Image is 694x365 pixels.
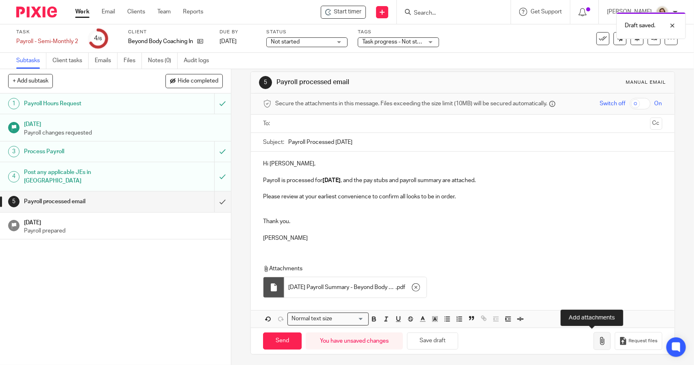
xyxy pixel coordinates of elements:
[16,7,57,17] img: Pixie
[8,98,20,109] div: 1
[397,283,405,291] span: pdf
[24,166,146,187] h1: Post any applicable JEs in [GEOGRAPHIC_DATA]
[271,39,300,45] span: Not started
[266,29,348,35] label: Status
[263,138,284,146] label: Subject:
[650,117,662,130] button: Cc
[16,37,78,46] div: Payroll - Semi-Monthly 2
[16,53,46,69] a: Subtasks
[263,234,662,242] p: [PERSON_NAME]
[263,217,662,226] p: Thank you.
[95,53,117,69] a: Emails
[24,217,223,227] h1: [DATE]
[263,160,662,168] p: Hi [PERSON_NAME],
[24,146,146,158] h1: Process Payroll
[321,6,366,19] div: Beyond Body Coaching Inc. - Payroll - Semi-Monthly 2
[16,29,78,35] label: Task
[629,338,658,344] span: Request files
[183,8,203,16] a: Reports
[75,8,89,16] a: Work
[407,332,458,350] button: Save draft
[24,227,223,235] p: Payroll prepared
[284,277,426,298] div: .
[656,6,669,19] img: Morgan.JPG
[362,39,439,45] span: Task progress - Not started + 1
[335,315,364,323] input: Search for option
[124,53,142,69] a: Files
[287,313,369,325] div: Search for option
[94,34,102,43] div: 4
[263,119,272,128] label: To:
[165,74,223,88] button: Hide completed
[334,8,361,16] span: Start timer
[275,100,547,108] span: Secure the attachments in this message. Files exceeding the size limit (10MB) will be secured aut...
[8,74,53,88] button: + Add subtask
[127,8,145,16] a: Clients
[220,29,256,35] label: Due by
[263,193,662,201] p: Please review at your earliest convenience to confirm all looks to be in order.
[157,8,171,16] a: Team
[8,196,20,207] div: 5
[128,37,193,46] p: Beyond Body Coaching Inc.
[263,265,651,273] p: Attachments
[8,171,20,182] div: 4
[626,79,666,86] div: Manual email
[102,8,115,16] a: Email
[259,76,272,89] div: 5
[24,118,223,128] h1: [DATE]
[288,283,396,291] span: [DATE] Payroll Summary - Beyond Body Coaching Inc.
[289,315,334,323] span: Normal text size
[220,39,237,44] span: [DATE]
[322,178,341,183] strong: [DATE]
[148,53,178,69] a: Notes (0)
[52,53,89,69] a: Client tasks
[655,100,662,108] span: On
[615,332,662,350] button: Request files
[276,78,480,87] h1: Payroll processed email
[263,332,302,350] input: Send
[263,176,662,185] p: Payroll is processed for , and the pay stubs and payroll summary are attached.
[625,22,655,30] p: Draft saved.
[184,53,215,69] a: Audit logs
[24,129,223,137] p: Payroll changes requested
[600,100,626,108] span: Switch off
[178,78,218,85] span: Hide completed
[128,29,209,35] label: Client
[8,146,20,157] div: 3
[306,332,403,350] div: You have unsaved changes
[24,98,146,110] h1: Payroll Hours Request
[24,196,146,208] h1: Payroll processed email
[98,37,102,41] small: /6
